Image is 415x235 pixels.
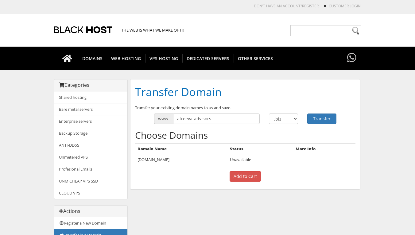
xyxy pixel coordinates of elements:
[230,171,261,182] input: Add to Cart
[135,84,355,100] h1: Transfer Domain
[145,47,183,70] a: VPS HOSTING
[154,114,173,124] span: www.
[54,175,127,187] a: UNM CHEAP VPS SSD
[290,25,361,36] input: Need help?
[234,47,277,70] a: OTHER SERVICES
[245,3,319,9] li: Don't have an account?
[135,154,227,165] td: [DOMAIN_NAME]
[135,105,355,110] p: Transfer your existing domain names to us and save.
[234,54,277,63] span: OTHER SERVICES
[307,114,336,124] button: Transfer
[56,47,78,70] a: Go to homepage
[54,163,127,175] a: Profesional Emails
[54,217,127,229] a: Register a New Domain
[54,127,127,139] a: Backup Storage
[78,47,107,70] a: DOMAINS
[118,27,184,33] span: The Web is what we make of it!
[54,151,127,163] a: Unmetered VPS
[59,83,123,88] h3: Categories
[107,54,145,63] span: WEB HOSTING
[54,187,127,199] a: CLOUD VPS
[107,47,145,70] a: WEB HOSTING
[78,54,107,63] span: DOMAINS
[293,143,355,154] th: More Info
[54,103,127,115] a: Bare metal servers
[59,209,123,214] h3: Actions
[346,47,358,69] a: Have questions?
[227,143,293,154] th: Status
[227,154,293,165] td: Unavailable
[135,130,355,140] h2: Choose Domains
[145,54,183,63] span: VPS HOSTING
[54,91,127,103] a: Shared hosting
[329,3,361,9] a: Customer Login
[182,54,234,63] span: DEDICATED SERVERS
[182,47,234,70] a: DEDICATED SERVERS
[135,143,227,154] th: Domain Name
[302,3,319,9] a: REGISTER
[54,115,127,127] a: Enterprise servers
[54,139,127,151] a: ANTI-DDoS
